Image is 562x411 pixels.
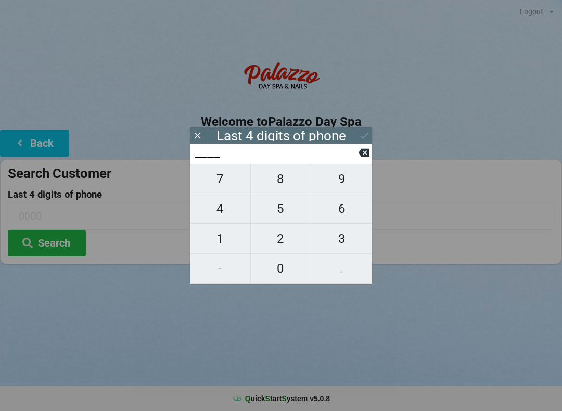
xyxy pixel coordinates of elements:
button: 8 [251,164,312,194]
button: 7 [190,164,251,194]
button: 3 [311,224,372,253]
div: Last 4 digits of phone [216,131,346,141]
button: 4 [190,194,251,224]
span: 5 [251,198,311,220]
button: 0 [251,254,312,284]
span: 4 [190,198,250,220]
span: 8 [251,168,311,190]
span: 0 [251,258,311,279]
span: 9 [311,168,372,190]
span: 1 [190,228,250,250]
span: 7 [190,168,250,190]
span: 2 [251,228,311,250]
button: 2 [251,224,312,253]
span: 6 [311,198,372,220]
button: 6 [311,194,372,224]
button: 9 [311,164,372,194]
button: 1 [190,224,251,253]
span: 3 [311,228,372,250]
button: 5 [251,194,312,224]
